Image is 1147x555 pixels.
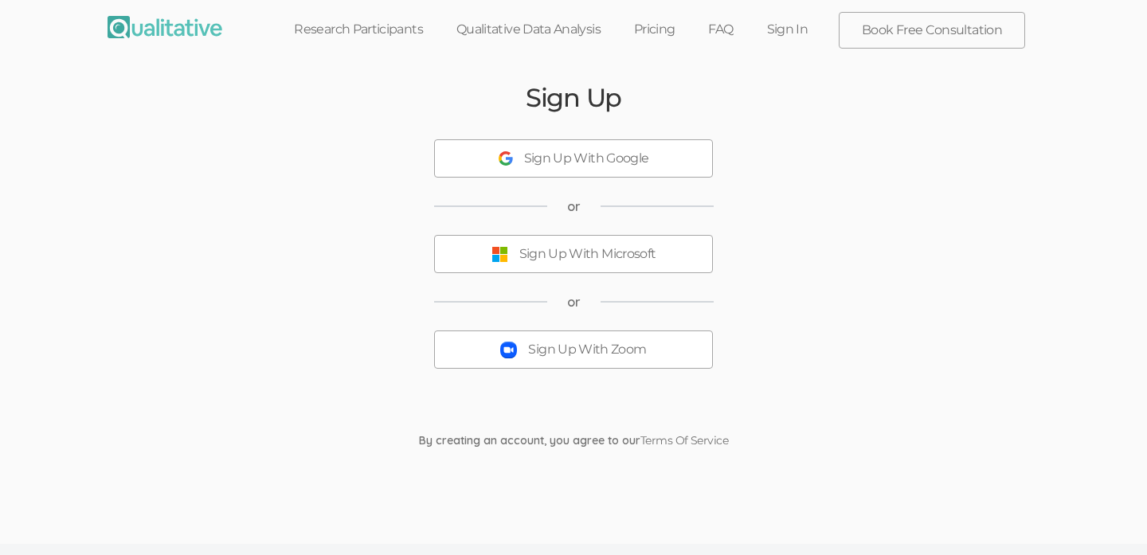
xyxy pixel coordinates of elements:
[491,246,508,263] img: Sign Up With Microsoft
[407,432,740,448] div: By creating an account, you agree to our
[524,150,649,168] div: Sign Up With Google
[434,235,713,273] button: Sign Up With Microsoft
[567,197,581,216] span: or
[528,341,646,359] div: Sign Up With Zoom
[617,12,692,47] a: Pricing
[440,12,617,47] a: Qualitative Data Analysis
[750,12,825,47] a: Sign In
[519,245,656,264] div: Sign Up With Microsoft
[640,433,728,448] a: Terms Of Service
[108,16,222,38] img: Qualitative
[526,84,621,111] h2: Sign Up
[500,342,517,358] img: Sign Up With Zoom
[567,293,581,311] span: or
[277,12,440,47] a: Research Participants
[499,151,513,166] img: Sign Up With Google
[691,12,750,47] a: FAQ
[434,330,713,369] button: Sign Up With Zoom
[840,13,1024,48] a: Book Free Consultation
[434,139,713,178] button: Sign Up With Google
